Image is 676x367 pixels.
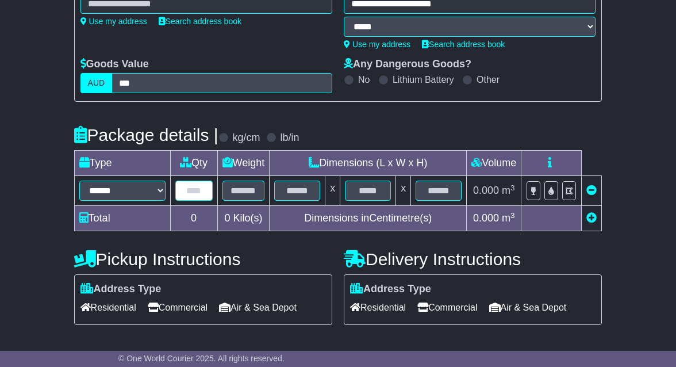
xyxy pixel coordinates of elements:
[80,299,136,316] span: Residential
[80,283,162,296] label: Address Type
[80,73,113,93] label: AUD
[159,17,241,26] a: Search address book
[344,40,410,49] a: Use my address
[217,206,270,231] td: Kilo(s)
[489,299,567,316] span: Air & Sea Depot
[118,354,285,363] span: © One World Courier 2025. All rights reserved.
[148,299,208,316] span: Commercial
[80,58,149,71] label: Goods Value
[344,58,471,71] label: Any Dangerous Goods?
[170,151,217,176] td: Qty
[510,211,515,220] sup: 3
[224,212,230,224] span: 0
[233,132,260,144] label: kg/cm
[281,132,299,144] label: lb/in
[502,212,515,224] span: m
[170,206,217,231] td: 0
[270,206,467,231] td: Dimensions in Centimetre(s)
[344,250,602,269] h4: Delivery Instructions
[467,151,521,176] td: Volume
[586,185,597,196] a: Remove this item
[80,17,147,26] a: Use my address
[325,176,340,206] td: x
[586,212,597,224] a: Add new item
[74,206,170,231] td: Total
[350,299,406,316] span: Residential
[396,176,411,206] td: x
[477,74,500,85] label: Other
[74,151,170,176] td: Type
[417,299,477,316] span: Commercial
[219,299,297,316] span: Air & Sea Depot
[217,151,270,176] td: Weight
[422,40,505,49] a: Search address book
[502,185,515,196] span: m
[358,74,370,85] label: No
[270,151,467,176] td: Dimensions (L x W x H)
[473,185,499,196] span: 0.000
[74,125,218,144] h4: Package details |
[350,283,431,296] label: Address Type
[510,183,515,192] sup: 3
[74,250,332,269] h4: Pickup Instructions
[393,74,454,85] label: Lithium Battery
[473,212,499,224] span: 0.000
